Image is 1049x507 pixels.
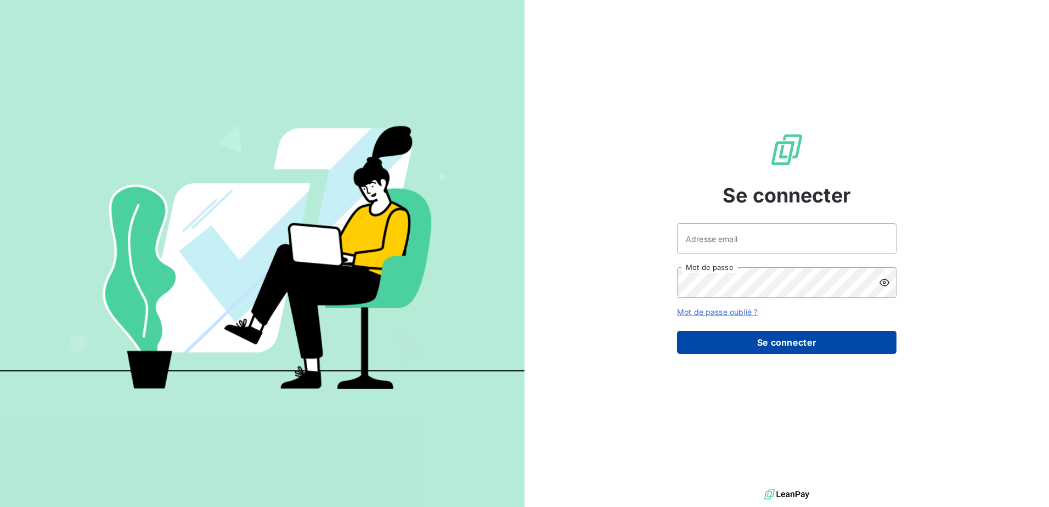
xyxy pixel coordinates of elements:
[769,132,804,167] img: Logo LeanPay
[764,486,809,503] img: logo
[677,223,896,254] input: placeholder
[677,307,758,317] a: Mot de passe oublié ?
[677,331,896,354] button: Se connecter
[723,181,851,210] span: Se connecter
